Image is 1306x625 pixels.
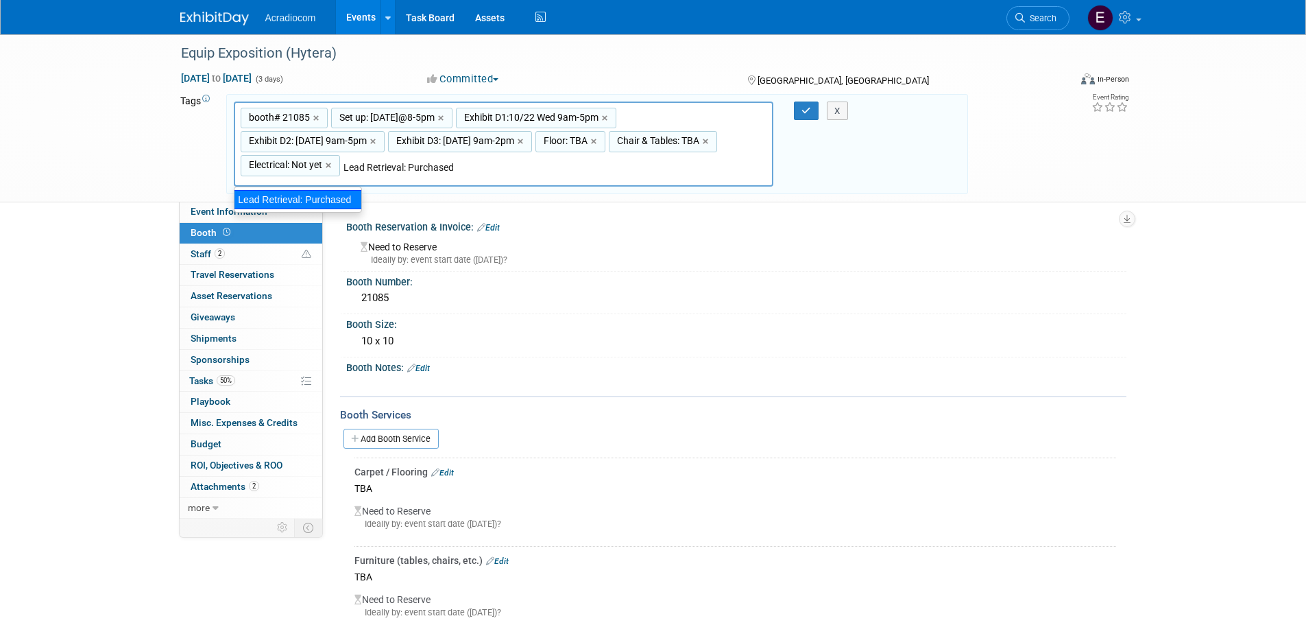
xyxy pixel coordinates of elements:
a: ROI, Objectives & ROO [180,456,322,476]
img: Elizabeth Martinez [1087,5,1113,31]
a: Attachments2 [180,477,322,497]
a: × [326,158,335,174]
a: Staff2 [180,244,322,265]
td: Toggle Event Tabs [294,519,322,536]
a: × [602,110,611,126]
div: Carpet / Flooring [354,465,1116,479]
span: Shipments [191,333,237,344]
span: Acradiocom [265,12,316,23]
a: Playbook [180,392,322,412]
a: Misc. Expenses & Credits [180,413,322,434]
div: Furniture (tables, chairs, etc.) [354,554,1116,567]
span: Attachments [191,481,259,492]
div: In-Person [1097,74,1129,84]
a: Shipments [180,329,322,349]
a: Booth [180,223,322,244]
input: Type tag and hit enter [343,161,461,174]
span: 50% [217,375,235,386]
span: 2 [249,481,259,491]
span: Giveaways [191,311,235,322]
span: more [188,502,210,513]
a: × [591,134,600,150]
div: Booth Number: [346,272,1126,289]
span: Booth [191,227,233,238]
span: Playbook [191,396,230,407]
button: Committed [422,72,504,86]
a: × [518,134,527,150]
span: Exhibit D1:10/22 Wed 9am-5pm [461,110,598,124]
a: Edit [407,364,430,373]
a: Edit [486,556,509,566]
div: Event Rating [1091,94,1128,101]
div: Need to Reserve [354,497,1116,541]
span: ROI, Objectives & ROO [191,460,282,471]
a: Edit [431,468,454,477]
img: ExhibitDay [180,12,249,25]
span: Event Information [191,206,267,217]
div: Event Format [989,71,1130,92]
img: Format-Inperson.png [1081,73,1095,84]
a: more [180,498,322,519]
td: Personalize Event Tab Strip [271,519,295,536]
a: Search [1006,6,1069,30]
span: Electrical: Not yet [246,158,322,172]
span: Misc. Expenses & Credits [191,417,298,428]
div: Booth Notes: [346,357,1126,375]
div: Equip Exposition (Hytera) [176,41,1049,66]
span: Budget [191,438,221,449]
td: Tags [180,94,214,195]
span: Exhibit D3: [DATE] 9am-2pm [394,134,514,148]
span: (3 days) [254,75,283,84]
span: 2 [215,248,225,259]
a: Edit [477,223,500,233]
div: Ideally by: event start date ([DATE])? [361,254,1116,266]
div: Booth Reservation & Invoice: [346,217,1126,235]
a: × [313,110,322,126]
span: Potential Scheduling Conflict -- at least one attendee is tagged in another overlapping event. [302,248,311,261]
a: Add Booth Service [343,429,439,449]
a: × [370,134,379,150]
a: Budget [180,434,322,455]
a: Travel Reservations [180,265,322,285]
a: × [438,110,447,126]
a: Giveaways [180,307,322,328]
span: Set up: [DATE]@8-5pm [337,110,435,124]
div: TBA [354,479,1116,497]
div: Booth Size: [346,314,1126,331]
a: Asset Reservations [180,286,322,307]
span: Search [1025,13,1056,23]
div: TBA [354,567,1116,586]
button: X [827,102,848,121]
span: Floor: TBA [541,134,588,148]
div: Need to Reserve [356,237,1116,266]
span: Staff [191,248,225,259]
span: Asset Reservations [191,290,272,301]
span: Sponsorships [191,354,250,365]
div: 21085 [356,287,1116,309]
span: booth# 21085 [246,110,310,124]
div: Booth Services [340,408,1126,423]
span: Booth not reserved yet [220,227,233,237]
div: Ideally by: event start date ([DATE])? [354,606,1116,619]
div: 10 x 10 [356,331,1116,352]
div: Ideally by: event start date ([DATE])? [354,518,1116,530]
a: Tasks50% [180,371,322,392]
a: Event Information [180,202,322,222]
a: × [703,134,712,150]
span: [DATE] [DATE] [180,72,252,84]
a: Sponsorships [180,350,322,370]
span: Tasks [189,375,235,386]
div: Lead Retrieval: Purchased [234,190,363,209]
span: [GEOGRAPHIC_DATA], [GEOGRAPHIC_DATA] [758,75,929,86]
span: Travel Reservations [191,269,274,280]
span: to [210,73,223,84]
span: Exhibit D2: [DATE] 9am-5pm [246,134,367,148]
span: Chair & Tables: TBA [614,134,699,148]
